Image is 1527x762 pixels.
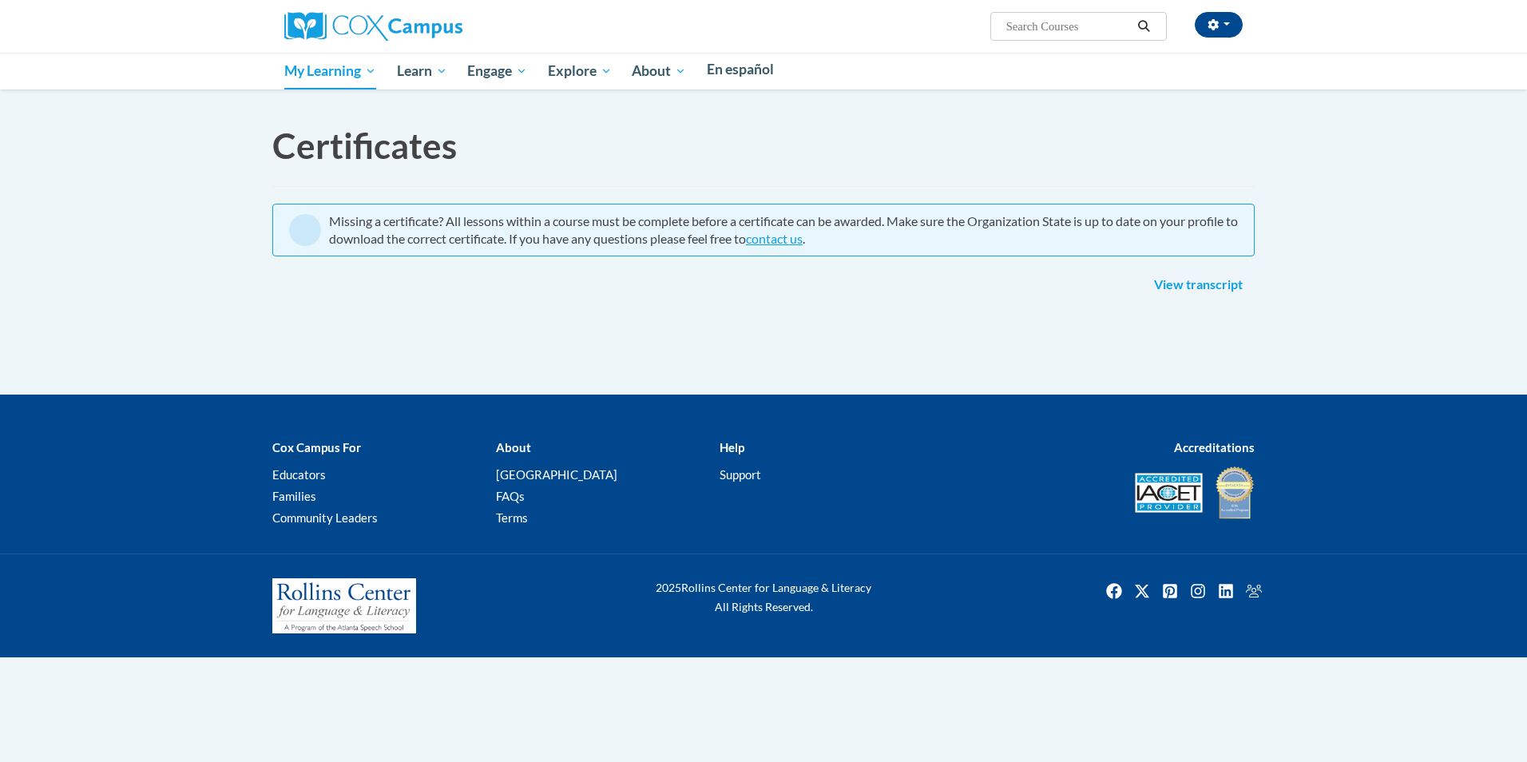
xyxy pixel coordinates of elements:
[720,440,744,454] b: Help
[1241,578,1267,604] a: Facebook Group
[1137,21,1152,33] i: 
[632,62,686,81] span: About
[707,61,774,77] span: En español
[272,578,416,634] img: Rollins Center for Language & Literacy - A Program of the Atlanta Speech School
[274,53,387,89] a: My Learning
[596,578,931,617] div: Rollins Center for Language & Literacy All Rights Reserved.
[1185,578,1211,604] img: Instagram icon
[1185,578,1211,604] a: Instagram
[1101,578,1127,604] img: Facebook icon
[260,53,1267,89] div: Main menu
[467,62,527,81] span: Engage
[1241,578,1267,604] img: Facebook group icon
[746,231,803,246] a: contact us
[1132,17,1156,36] button: Search
[1129,578,1155,604] a: Twitter
[1174,440,1255,454] b: Accreditations
[284,18,462,32] a: Cox Campus
[387,53,458,89] a: Learn
[272,440,361,454] b: Cox Campus For
[548,62,612,81] span: Explore
[696,53,784,86] a: En español
[1142,272,1255,298] a: View transcript
[1005,17,1132,36] input: Search Courses
[537,53,622,89] a: Explore
[496,489,525,503] a: FAQs
[720,467,761,482] a: Support
[1135,473,1203,513] img: Accredited IACET® Provider
[397,62,447,81] span: Learn
[284,12,462,41] img: Cox Campus
[272,125,457,166] span: Certificates
[1101,578,1127,604] a: Facebook
[1157,578,1183,604] a: Pinterest
[1157,578,1183,604] img: Pinterest icon
[496,510,528,525] a: Terms
[1129,578,1155,604] img: Twitter icon
[1215,465,1255,521] img: IDA® Accredited
[622,53,697,89] a: About
[496,440,531,454] b: About
[272,510,378,525] a: Community Leaders
[329,212,1238,248] div: Missing a certificate? All lessons within a course must be complete before a certificate can be a...
[272,489,316,503] a: Families
[284,62,376,81] span: My Learning
[1213,578,1239,604] a: Linkedin
[656,581,681,594] span: 2025
[1213,578,1239,604] img: LinkedIn icon
[457,53,537,89] a: Engage
[496,467,617,482] a: [GEOGRAPHIC_DATA]
[1195,12,1243,38] button: Account Settings
[272,467,326,482] a: Educators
